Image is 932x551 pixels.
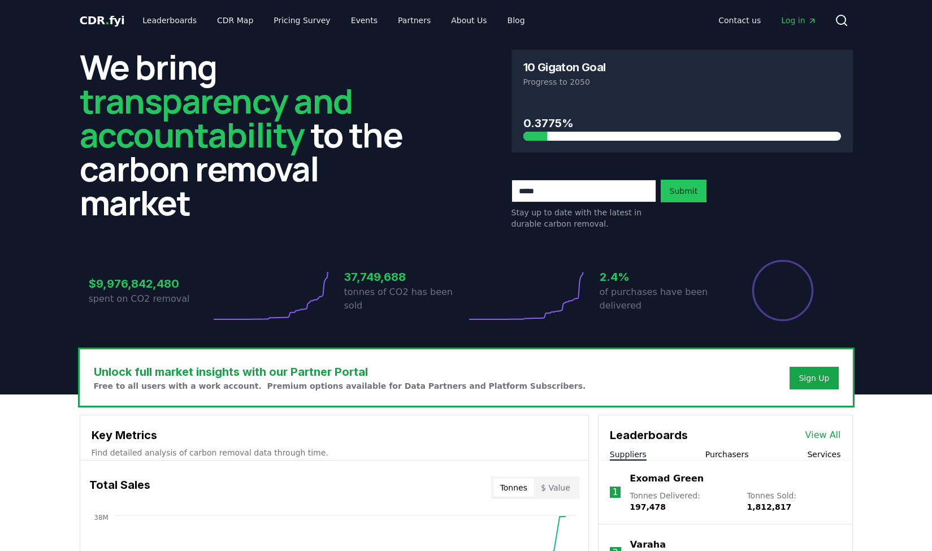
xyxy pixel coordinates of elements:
a: About Us [442,10,496,31]
h2: We bring to the carbon removal market [80,50,421,219]
span: 197,478 [630,502,666,511]
button: Services [807,449,840,460]
a: CDR Map [208,10,262,31]
a: Sign Up [799,372,829,384]
span: CDR fyi [80,14,125,27]
button: Sign Up [790,367,838,389]
button: Submit [661,180,707,202]
button: $ Value [534,479,577,497]
h3: $9,976,842,480 [89,275,211,292]
a: Leaderboards [133,10,206,31]
p: Free to all users with a work account. Premium options available for Data Partners and Platform S... [94,380,586,392]
span: transparency and accountability [80,77,353,158]
a: Contact us [709,10,770,31]
h3: Total Sales [89,476,150,499]
button: Suppliers [610,449,647,460]
a: CDR.fyi [80,12,125,28]
h3: Leaderboards [610,427,688,444]
p: Tonnes Delivered : [630,490,735,513]
p: of purchases have been delivered [600,285,722,313]
h3: Key Metrics [92,427,577,444]
a: Blog [498,10,534,31]
a: Pricing Survey [265,10,339,31]
h3: Unlock full market insights with our Partner Portal [94,363,586,380]
p: Stay up to date with the latest in durable carbon removal. [511,207,656,229]
button: Purchasers [705,449,749,460]
p: Find detailed analysis of carbon removal data through time. [92,447,577,458]
span: Log in [781,15,816,26]
h3: 10 Gigaton Goal [523,62,606,73]
p: Tonnes Sold : [747,490,840,513]
a: View All [805,428,841,442]
a: Partners [389,10,440,31]
a: Events [342,10,387,31]
div: Percentage of sales delivered [751,259,814,322]
nav: Main [709,10,825,31]
h3: 37,749,688 [344,268,466,285]
button: Tonnes [493,479,534,497]
a: Exomad Green [630,472,704,485]
span: 1,812,817 [747,502,791,511]
tspan: 38M [94,514,109,522]
nav: Main [133,10,534,31]
p: 1 [612,485,618,499]
p: spent on CO2 removal [89,292,211,306]
a: Log in [772,10,825,31]
h3: 2.4% [600,268,722,285]
p: tonnes of CO2 has been sold [344,285,466,313]
p: Progress to 2050 [523,76,841,88]
h3: 0.3775% [523,115,841,132]
span: . [105,14,109,27]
